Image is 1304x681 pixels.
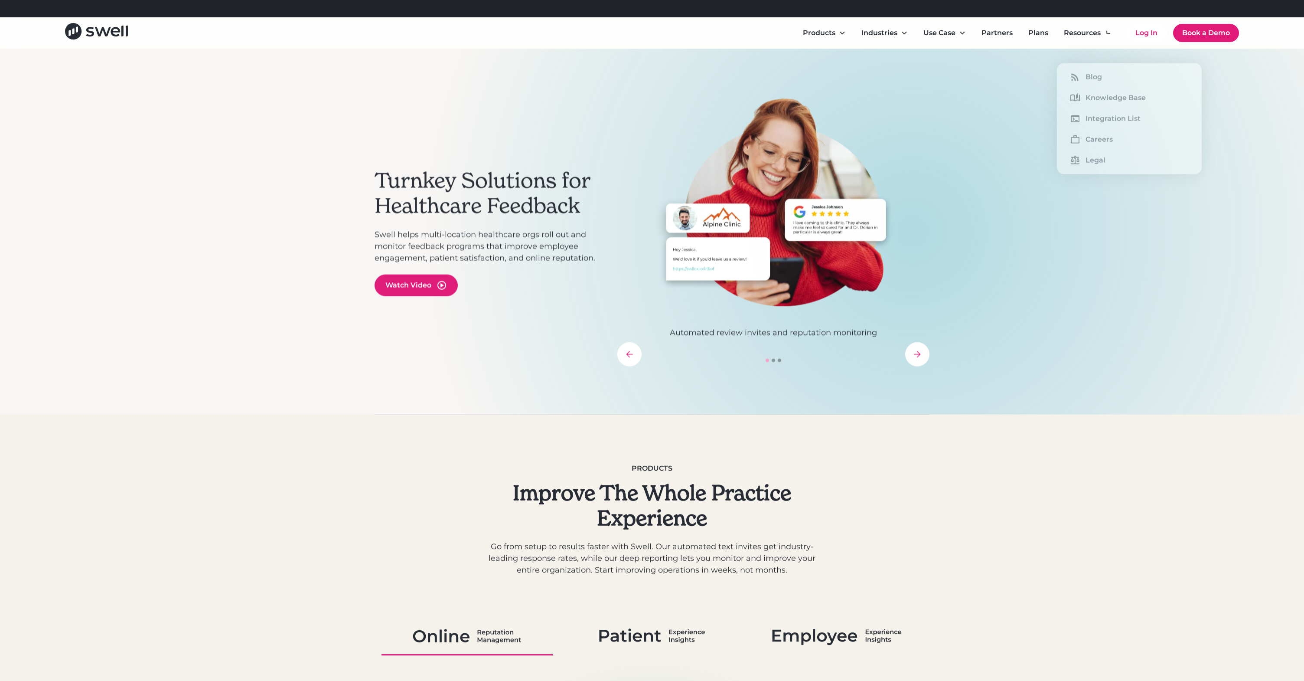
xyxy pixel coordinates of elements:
div: previous slide [617,342,642,367]
div: Watch Video [385,280,431,290]
div: Use Case [923,28,955,38]
h2: Improve The Whole Practice Experience [486,481,818,530]
div: next slide [905,342,929,367]
div: Products [796,24,853,42]
a: Book a Demo [1173,24,1239,42]
a: home [65,23,128,43]
div: Show slide 3 of 3 [778,359,781,362]
div: 1 of 3 [617,98,929,339]
div: Show slide 1 of 3 [766,359,769,362]
a: Partners [975,24,1020,42]
div: Products [803,28,835,38]
div: Resources [1057,24,1118,42]
div: Careers [1085,134,1112,145]
div: Industries [861,28,897,38]
p: Swell helps multi-location healthcare orgs roll out and monitor feedback programs that improve em... [375,229,609,264]
a: open lightbox [375,274,458,296]
div: Use Case [916,24,973,42]
div: Resources [1064,28,1101,38]
h2: Turnkey Solutions for Healthcare Feedback [375,168,609,218]
p: Go from setup to results faster with Swell. Our automated text invites get industry-leading respo... [486,541,818,576]
nav: Resources [1057,63,1202,174]
a: Log In [1127,24,1166,42]
a: Knowledge Base [1064,91,1195,105]
div: carousel [617,98,929,367]
a: Blog [1064,70,1195,84]
a: Legal [1064,154,1195,167]
div: Products [486,463,818,474]
div: Integration List [1085,114,1140,124]
div: Legal [1085,155,1105,166]
a: Plans [1021,24,1055,42]
p: Automated review invites and reputation monitoring [617,327,929,339]
div: Blog [1085,72,1102,82]
div: Knowledge Base [1085,93,1145,103]
div: Show slide 2 of 3 [772,359,775,362]
a: Integration List [1064,112,1195,126]
div: Industries [854,24,915,42]
a: Careers [1064,133,1195,147]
